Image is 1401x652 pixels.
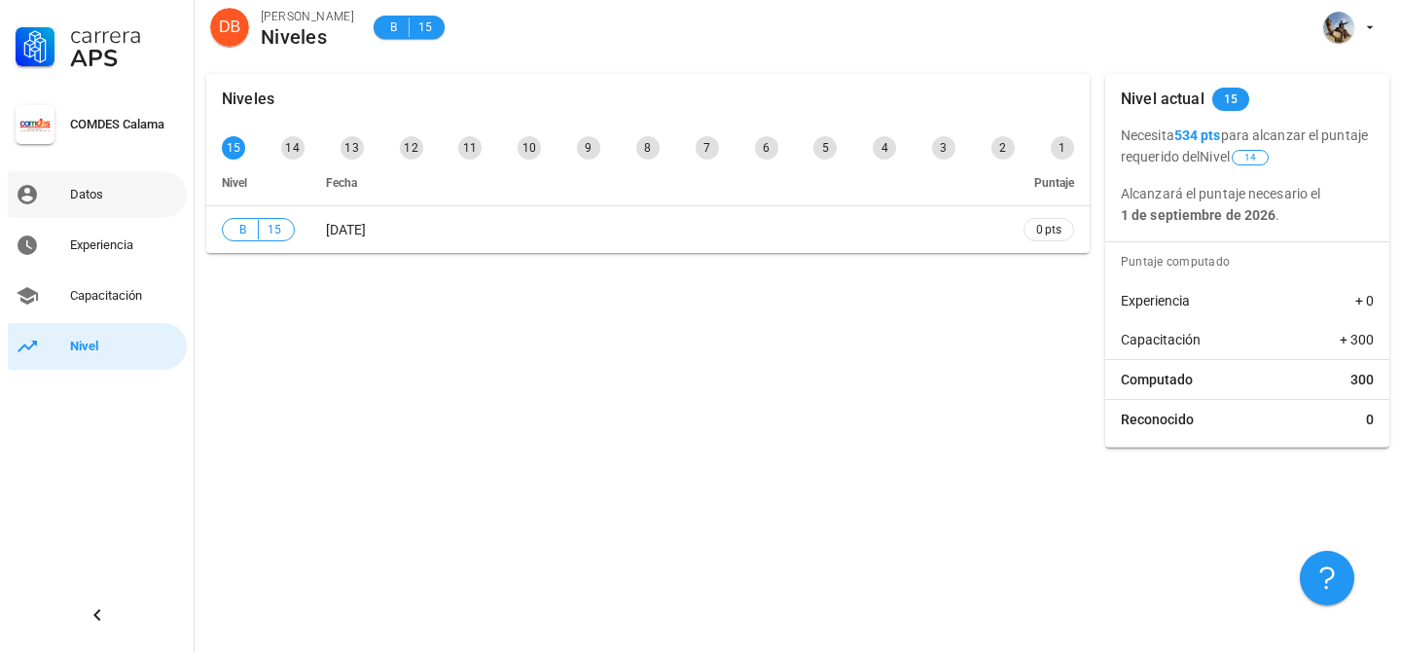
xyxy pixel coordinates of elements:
a: Capacitación [8,272,187,319]
span: 0 [1366,410,1374,429]
span: Nivel [222,176,247,190]
b: 534 pts [1174,127,1221,143]
span: Reconocido [1121,410,1194,429]
span: 14 [1244,151,1256,164]
div: 1 [1051,136,1074,160]
th: Fecha [310,160,1008,206]
div: 3 [932,136,955,160]
span: 0 pts [1036,220,1061,239]
span: Puntaje [1034,176,1074,190]
div: 5 [813,136,837,160]
span: Nivel [1200,149,1271,164]
span: B [234,220,250,239]
span: Computado [1121,370,1193,389]
div: 11 [458,136,482,160]
div: 7 [696,136,719,160]
span: [DATE] [326,222,366,237]
div: Nivel actual [1121,74,1204,125]
div: Niveles [261,26,354,48]
div: 10 [518,136,541,160]
div: Datos [70,187,179,202]
span: + 300 [1340,330,1374,349]
div: 12 [400,136,423,160]
div: 4 [873,136,896,160]
th: Puntaje [1008,160,1090,206]
span: Fecha [326,176,357,190]
div: avatar [1323,12,1354,43]
span: + 0 [1355,291,1374,310]
p: Alcanzará el puntaje necesario el . [1121,183,1374,226]
div: COMDES Calama [70,117,179,132]
div: 6 [755,136,778,160]
a: Datos [8,171,187,218]
a: Nivel [8,323,187,370]
span: DB [219,8,240,47]
span: Capacitación [1121,330,1201,349]
div: [PERSON_NAME] [261,7,354,26]
a: Experiencia [8,222,187,269]
div: Niveles [222,74,274,125]
div: Puntaje computado [1113,242,1389,281]
span: 300 [1350,370,1374,389]
div: 8 [636,136,660,160]
div: 15 [222,136,245,160]
div: Experiencia [70,237,179,253]
div: Capacitación [70,288,179,304]
div: avatar [210,8,249,47]
div: 2 [991,136,1015,160]
div: 13 [341,136,364,160]
div: 14 [281,136,305,160]
span: 15 [1224,88,1239,111]
span: 15 [267,220,282,239]
p: Necesita para alcanzar el puntaje requerido del [1121,125,1374,167]
span: Experiencia [1121,291,1190,310]
span: B [385,18,401,37]
div: APS [70,47,179,70]
th: Nivel [206,160,310,206]
div: Carrera [70,23,179,47]
div: 9 [577,136,600,160]
b: 1 de septiembre de 2026 [1121,207,1275,223]
span: 15 [417,18,433,37]
div: Nivel [70,339,179,354]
